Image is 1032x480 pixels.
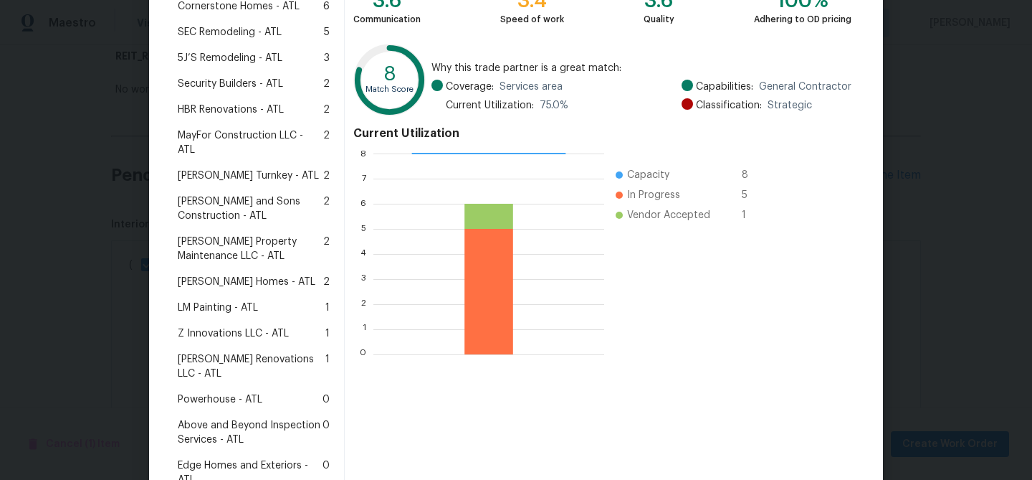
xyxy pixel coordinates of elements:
span: 75.0 % [540,98,568,113]
text: 4 [360,250,366,258]
span: 2 [323,169,330,183]
span: HBR Renovations - ATL [178,103,284,117]
text: 3 [361,275,366,283]
text: 8 [383,64,396,84]
span: 2 [323,194,330,223]
span: Capacity [627,168,669,182]
span: General Contractor [759,80,851,94]
div: Quality [644,12,674,27]
span: [PERSON_NAME] Turnkey - ATL [178,169,319,183]
span: [PERSON_NAME] Homes - ATL [178,275,315,289]
text: 8 [360,149,366,158]
span: 2 [323,275,330,289]
span: Coverage: [446,80,494,94]
span: 1 [325,352,330,381]
span: Powerhouse - ATL [178,392,262,407]
span: Current Utilization: [446,98,534,113]
span: 3 [324,51,330,65]
text: 6 [360,199,366,208]
span: SEC Remodeling - ATL [178,25,282,39]
span: Security Builders - ATL [178,77,283,91]
text: 1 [363,325,366,334]
span: 5 [324,25,330,39]
span: 1 [325,301,330,315]
h4: Current Utilization [353,126,851,141]
span: In Progress [627,188,680,202]
span: Above and Beyond Inspection Services - ATL [178,418,322,447]
span: 5 [742,188,765,202]
span: Vendor Accepted [627,208,710,222]
span: 5J’S Remodeling - ATL [178,51,282,65]
text: 2 [361,300,366,309]
span: 0 [322,392,330,407]
div: Speed of work [500,12,564,27]
text: 5 [361,225,366,233]
span: Classification: [696,98,762,113]
span: MayFor Construction LLC - ATL [178,128,323,157]
text: Match Score [365,85,414,93]
div: Communication [353,12,421,27]
span: 2 [323,128,330,157]
span: 2 [323,235,330,263]
span: [PERSON_NAME] and Sons Construction - ATL [178,194,323,223]
span: Services area [500,80,563,94]
span: 2 [323,103,330,117]
span: Z Innovations LLC - ATL [178,326,289,341]
span: Strategic [768,98,812,113]
span: 1 [325,326,330,341]
span: Capabilities: [696,80,753,94]
div: Adhering to OD pricing [754,12,851,27]
span: 2 [323,77,330,91]
span: 0 [322,418,330,447]
text: 7 [362,174,366,183]
span: LM Painting - ATL [178,301,258,315]
span: [PERSON_NAME] Property Maintenance LLC - ATL [178,235,323,263]
text: 0 [360,350,366,359]
span: 1 [742,208,765,222]
span: Why this trade partner is a great match: [431,61,851,75]
span: [PERSON_NAME] Renovations LLC - ATL [178,352,325,381]
span: 8 [742,168,765,182]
